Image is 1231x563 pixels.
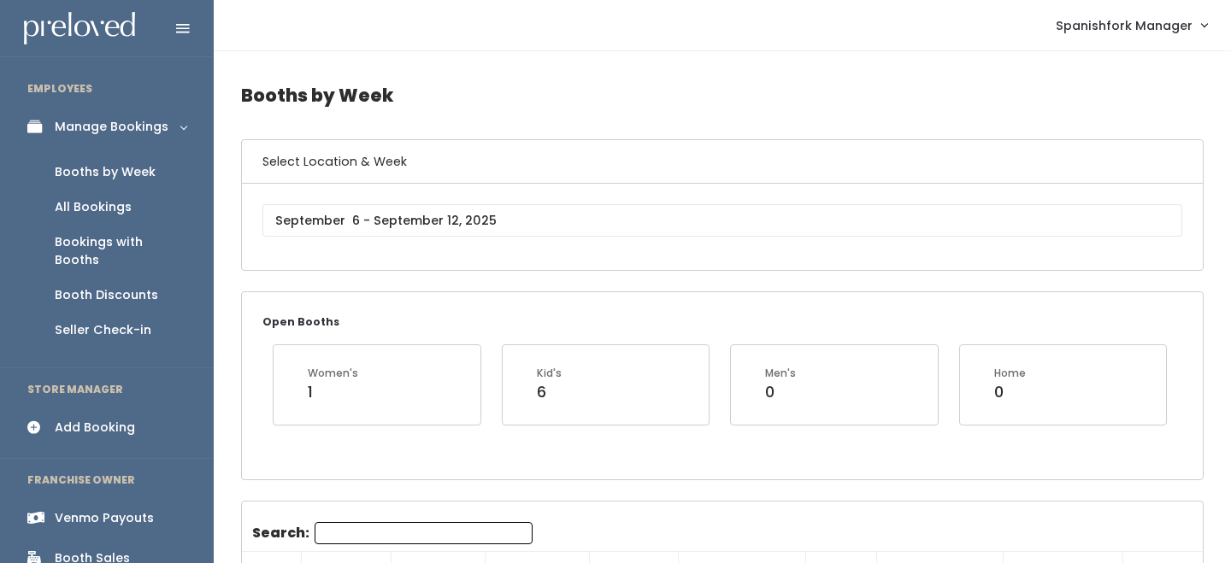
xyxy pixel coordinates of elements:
[308,366,358,381] div: Women's
[765,366,796,381] div: Men's
[1056,16,1193,35] span: Spanishfork Manager
[252,522,533,544] label: Search:
[55,163,156,181] div: Booths by Week
[1039,7,1224,44] a: Spanishfork Manager
[55,198,132,216] div: All Bookings
[537,366,562,381] div: Kid's
[994,381,1026,403] div: 0
[308,381,358,403] div: 1
[537,381,562,403] div: 6
[55,286,158,304] div: Booth Discounts
[262,314,339,329] small: Open Booths
[55,419,135,437] div: Add Booking
[241,72,1204,119] h4: Booths by Week
[315,522,533,544] input: Search:
[242,140,1203,184] h6: Select Location & Week
[994,366,1026,381] div: Home
[24,12,135,45] img: preloved logo
[55,233,186,269] div: Bookings with Booths
[55,509,154,527] div: Venmo Payouts
[55,321,151,339] div: Seller Check-in
[55,118,168,136] div: Manage Bookings
[765,381,796,403] div: 0
[262,204,1182,237] input: September 6 - September 12, 2025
